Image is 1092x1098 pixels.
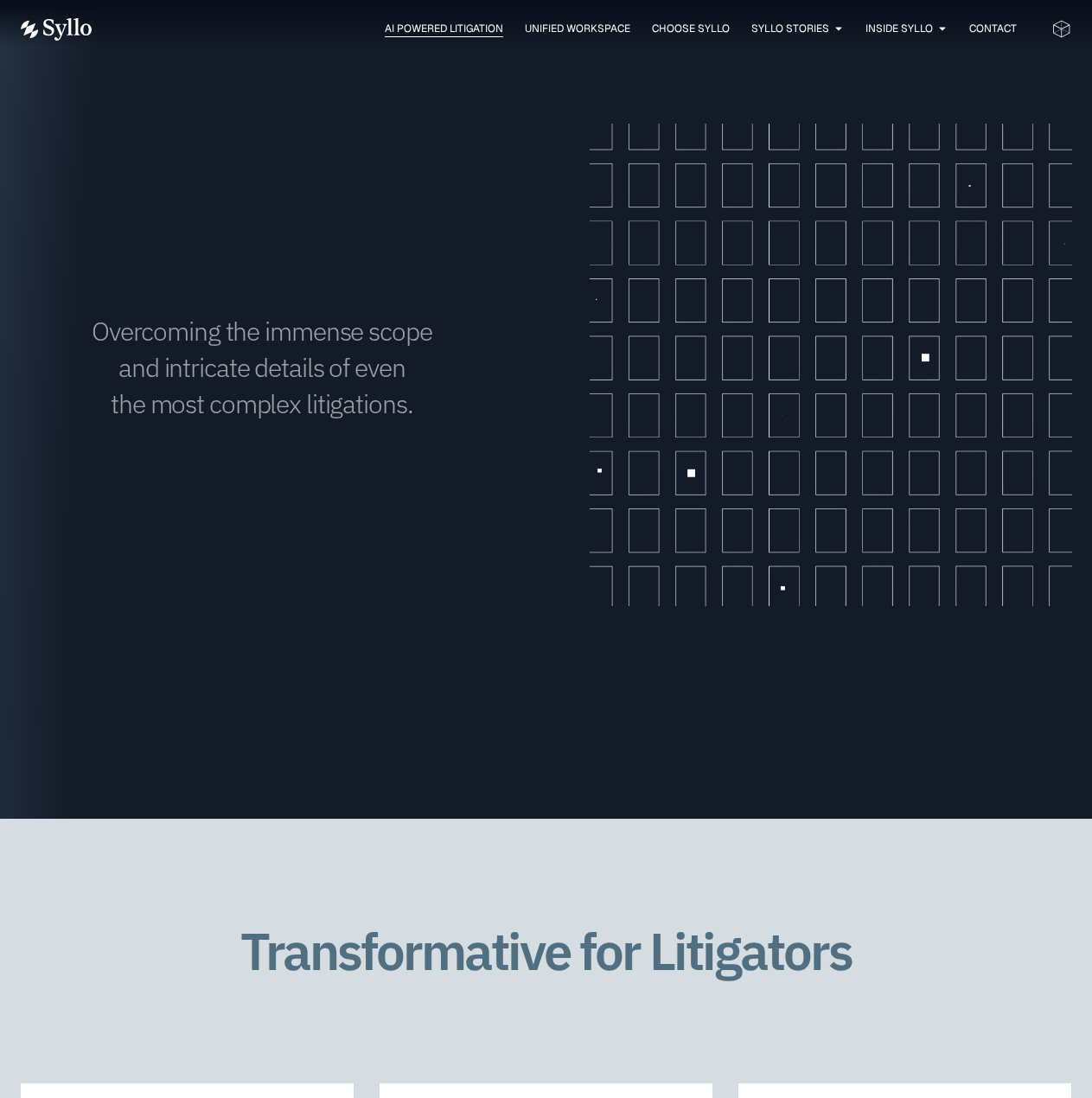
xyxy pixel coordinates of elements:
img: Vector [21,18,92,41]
h1: Overcoming the immense scope and intricate details of even the most complex litigations. [21,313,503,422]
a: Syllo Stories [751,21,829,36]
a: Inside Syllo [865,21,933,36]
div: Menu Toggle [126,21,1017,37]
nav: Menu [126,21,1017,37]
a: Unified Workspace [525,21,630,36]
a: Contact [969,21,1017,36]
h1: Transformative for Litigators [239,922,853,980]
a: AI Powered Litigation [385,21,503,36]
a: Choose Syllo [652,21,730,36]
